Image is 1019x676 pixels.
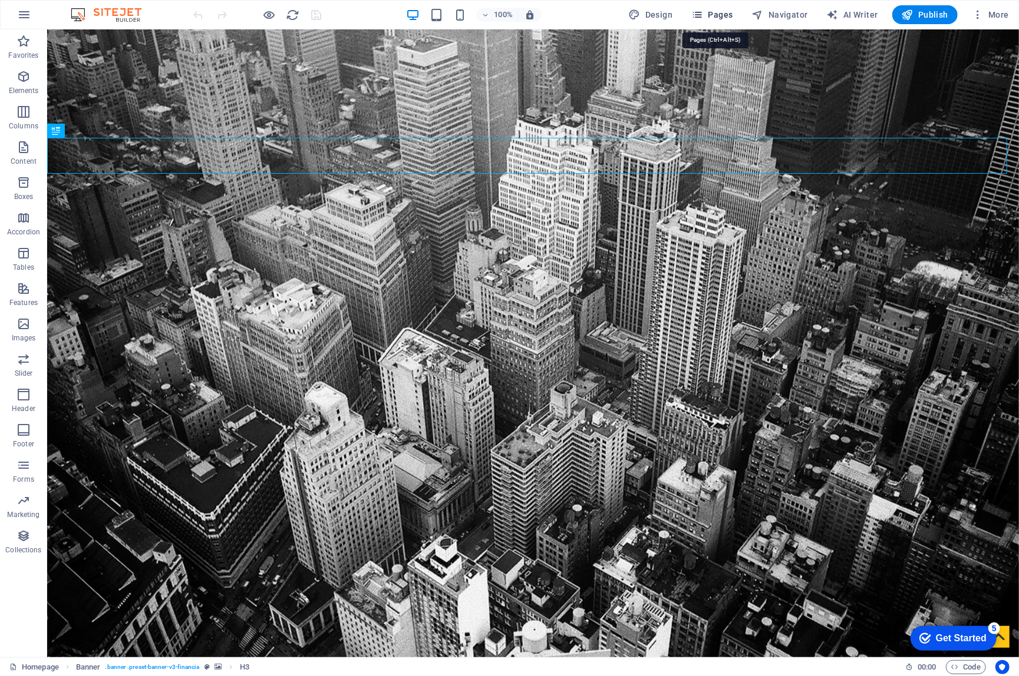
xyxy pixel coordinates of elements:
[7,510,39,519] p: Marketing
[9,660,59,674] a: Click to cancel selection. Double-click to open Pages
[240,660,249,674] span: Click to select. Double-click to edit
[76,660,249,674] nav: breadcrumb
[262,8,276,22] button: Click here to leave preview mode and continue editing
[747,5,813,24] button: Navigator
[286,8,300,22] i: Reload page
[286,8,300,22] button: reload
[995,660,1010,674] button: Usercentrics
[205,664,210,670] i: This element is a customizable preset
[76,660,101,674] span: Click to select. Double-click to edit
[8,51,38,60] p: Favorites
[822,5,883,24] button: AI Writer
[892,5,958,24] button: Publish
[926,662,928,671] span: :
[9,298,38,307] p: Features
[687,5,737,24] button: Pages
[972,9,1009,21] span: More
[9,121,38,131] p: Columns
[9,86,39,95] p: Elements
[827,9,878,21] span: AI Writer
[35,13,85,24] div: Get Started
[476,8,518,22] button: 100%
[494,8,513,22] h6: 100%
[5,545,41,555] p: Collections
[624,5,678,24] button: Design
[12,333,36,343] p: Images
[215,664,222,670] i: This element contains a background
[946,660,986,674] button: Code
[68,8,156,22] img: Editor Logo
[918,660,936,674] span: 00 00
[13,475,34,484] p: Forms
[12,404,35,413] p: Header
[87,2,99,14] div: 5
[9,6,95,31] div: Get Started 5 items remaining, 0% complete
[525,9,535,20] i: On resize automatically adjust zoom level to fit chosen device.
[11,157,37,166] p: Content
[13,263,34,272] p: Tables
[951,660,981,674] span: Code
[752,9,808,21] span: Navigator
[967,5,1014,24] button: More
[691,9,733,21] span: Pages
[14,192,34,201] p: Boxes
[15,369,33,378] p: Slider
[902,9,948,21] span: Publish
[105,660,200,674] span: . banner .preset-banner-v3-financia
[13,439,34,449] p: Footer
[629,9,673,21] span: Design
[7,227,40,237] p: Accordion
[905,660,936,674] h6: Session time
